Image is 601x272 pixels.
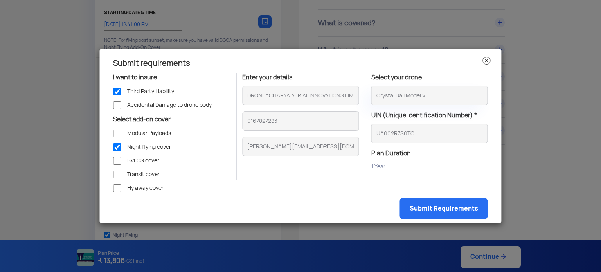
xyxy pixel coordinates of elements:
input: BVLOS cover [113,157,121,165]
span: Third Party Liability [127,88,174,95]
input: Enter Unique Identification Number* [371,124,488,143]
p: Select your drone [371,73,488,82]
p: Enter your details [242,73,359,82]
span: Accidental Damage to drone body [127,101,212,109]
input: Fly away cover [113,184,121,192]
span: BVLOS cover [127,157,159,165]
p: 1 Year [371,162,488,171]
input: Night flying cover [113,143,121,151]
a: Submit Requirements [400,198,488,219]
span: Modular Payloads [127,130,171,137]
span: Night flying cover [127,143,171,151]
img: close [483,57,491,65]
h3: Submit requirements [113,57,488,69]
input: Third Party Liability [113,88,121,95]
input: Your name* [242,86,359,105]
input: Search by name or brand..eg.,Throttle, Phantom [371,86,488,105]
input: Mobile Number* [242,111,359,131]
input: Accidental Damage to drone body [113,101,121,109]
input: Email ID* [242,137,359,156]
p: I want to insure [113,73,230,82]
span: Fly away cover [127,184,164,192]
p: Select add-on cover [113,115,230,124]
input: Transit cover [113,171,121,178]
span: Transit cover [127,171,160,178]
p: UIN (Unique Identification Number) * [371,111,488,120]
p: Plan Duration [371,149,488,158]
input: Modular Payloads [113,130,121,137]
